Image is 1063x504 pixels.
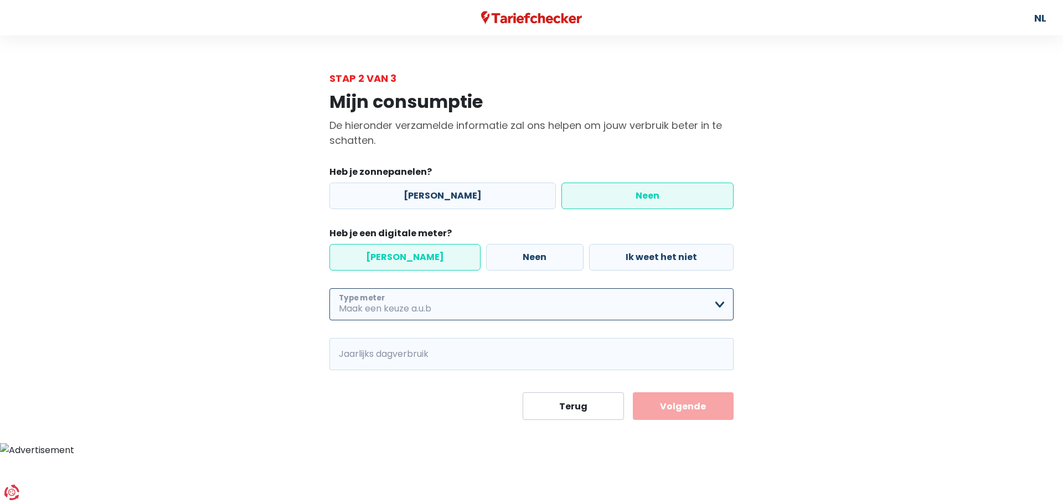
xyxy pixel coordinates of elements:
[523,392,624,420] button: Terug
[633,392,734,420] button: Volgende
[329,91,734,112] h1: Mijn consumptie
[589,244,734,271] label: Ik weet het niet
[561,183,734,209] label: Neen
[329,227,734,244] legend: Heb je een digitale meter?
[329,244,481,271] label: [PERSON_NAME]
[481,11,582,25] img: Tariefchecker logo
[329,165,734,183] legend: Heb je zonnepanelen?
[329,71,734,86] div: Stap 2 van 3
[329,183,556,209] label: [PERSON_NAME]
[329,118,734,148] p: De hieronder verzamelde informatie zal ons helpen om jouw verbruik beter in te schatten.
[486,244,583,271] label: Neen
[329,338,360,370] span: kWh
